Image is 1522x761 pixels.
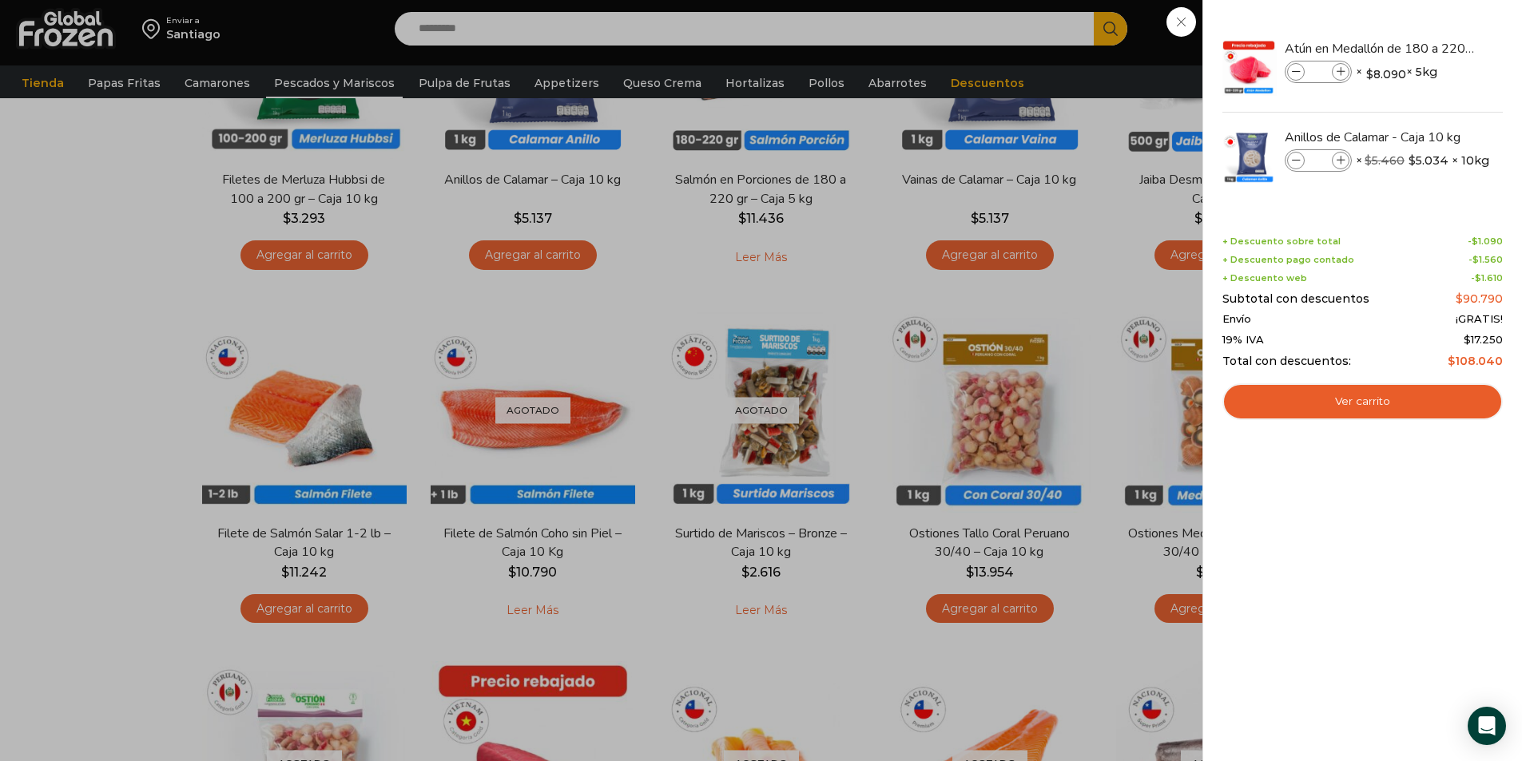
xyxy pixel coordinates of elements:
span: - [1471,273,1503,283]
span: $ [1456,291,1463,306]
span: $ [1448,354,1455,368]
bdi: 8.090 [1366,66,1406,82]
span: - [1468,255,1503,265]
bdi: 5.034 [1409,153,1448,168]
span: $ [1366,66,1373,82]
span: + Descuento web [1222,273,1307,283]
span: $ [1472,254,1479,265]
span: 19% IVA [1222,334,1264,347]
span: $ [1464,333,1471,346]
bdi: 5.460 [1365,153,1405,168]
div: Open Intercom Messenger [1468,707,1506,745]
bdi: 1.560 [1472,254,1503,265]
span: + Descuento sobre total [1222,236,1341,247]
a: Ver carrito [1222,383,1503,420]
bdi: 1.090 [1472,236,1503,247]
a: Anillos de Calamar - Caja 10 kg [1285,129,1475,146]
span: × × 5kg [1356,61,1437,83]
span: $ [1365,153,1372,168]
span: $ [1472,236,1478,247]
span: $ [1475,272,1481,283]
bdi: 108.040 [1448,354,1503,368]
span: Subtotal con descuentos [1222,292,1369,306]
span: Total con descuentos: [1222,355,1351,368]
span: ¡GRATIS! [1456,313,1503,326]
span: Envío [1222,313,1251,326]
a: Atún en Medallón de 180 a 220 g- Caja 5 kg [1285,40,1475,57]
span: + Descuento pago contado [1222,255,1354,265]
span: - [1468,236,1503,247]
bdi: 1.610 [1475,272,1503,283]
span: $ [1409,153,1416,168]
input: Product quantity [1306,63,1330,81]
span: × × 10kg [1356,149,1489,172]
bdi: 90.790 [1456,291,1503,306]
input: Product quantity [1306,152,1330,169]
span: 17.250 [1464,333,1503,346]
